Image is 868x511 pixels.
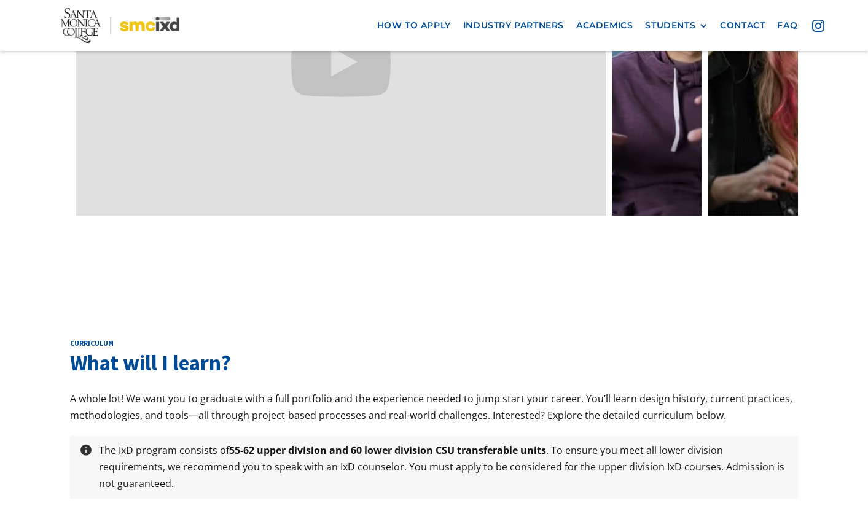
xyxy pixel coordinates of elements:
img: icon - instagram [812,20,824,32]
a: Academics [570,14,639,37]
img: Santa Monica College - SMC IxD logo [61,8,179,43]
div: STUDENTS [645,20,695,31]
h3: What will I learn? [70,348,798,378]
a: how to apply [371,14,457,37]
p: A whole lot! We want you to graduate with a full portfolio and the experience needed to jump star... [70,391,798,424]
a: faq [771,14,803,37]
h2: curriculum [70,338,798,348]
a: contact [714,14,771,37]
strong: 55-62 upper division and 60 lower division CSU transferable units [229,443,546,457]
a: industry partners [457,14,570,37]
p: The IxD program consists of . To ensure you meet all lower division requirements, we recommend yo... [93,442,795,493]
div: STUDENTS [645,20,708,31]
